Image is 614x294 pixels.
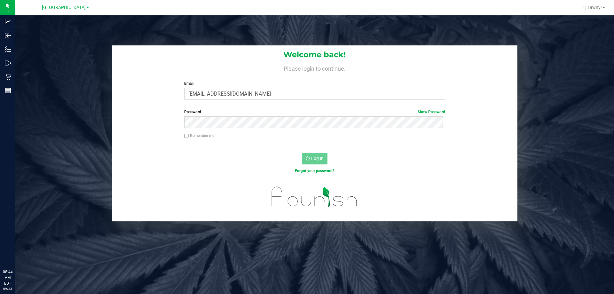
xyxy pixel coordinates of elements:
[5,19,11,25] inline-svg: Analytics
[5,46,11,52] inline-svg: Inventory
[311,156,324,161] span: Log In
[5,60,11,66] inline-svg: Outbound
[5,74,11,80] inline-svg: Retail
[184,133,214,139] label: Remember me
[264,180,365,213] img: flourish_logo.svg
[112,64,517,72] h4: Please login to continue.
[184,134,189,138] input: Remember me
[3,269,12,286] p: 08:44 AM EDT
[184,81,445,86] label: Email
[42,5,86,10] span: [GEOGRAPHIC_DATA]
[418,110,445,114] a: Show Password
[5,32,11,39] inline-svg: Inbound
[5,87,11,94] inline-svg: Reports
[581,5,602,10] span: Hi, Tawny!
[3,286,12,291] p: 09/23
[112,51,517,59] h1: Welcome back!
[184,110,201,114] span: Password
[295,169,335,173] a: Forgot your password?
[302,153,327,164] button: Log In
